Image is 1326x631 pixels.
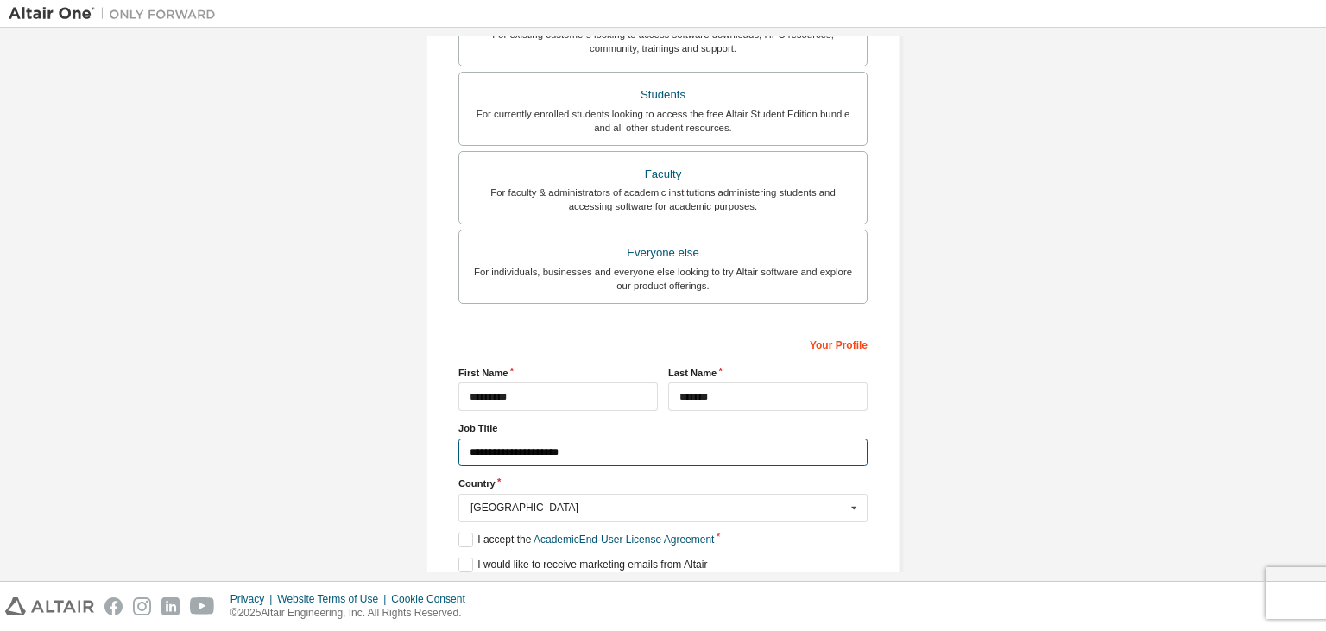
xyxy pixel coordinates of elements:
img: facebook.svg [104,597,123,615]
div: [GEOGRAPHIC_DATA] [470,502,846,513]
div: For existing customers looking to access software downloads, HPC resources, community, trainings ... [470,28,856,55]
img: instagram.svg [133,597,151,615]
img: linkedin.svg [161,597,180,615]
div: For currently enrolled students looking to access the free Altair Student Edition bundle and all ... [470,107,856,135]
div: Privacy [230,592,277,606]
div: Website Terms of Use [277,592,391,606]
div: Faculty [470,162,856,186]
div: Everyone else [470,241,856,265]
img: youtube.svg [190,597,215,615]
div: Your Profile [458,330,868,357]
label: Last Name [668,366,868,380]
a: Academic End-User License Agreement [534,533,714,546]
img: Altair One [9,5,224,22]
label: First Name [458,366,658,380]
label: I would like to receive marketing emails from Altair [458,558,707,572]
label: I accept the [458,533,714,547]
div: Cookie Consent [391,592,475,606]
label: Country [458,476,868,490]
div: Students [470,83,856,107]
div: For faculty & administrators of academic institutions administering students and accessing softwa... [470,186,856,213]
label: Job Title [458,421,868,435]
p: © 2025 Altair Engineering, Inc. All Rights Reserved. [230,606,476,621]
div: For individuals, businesses and everyone else looking to try Altair software and explore our prod... [470,265,856,293]
img: altair_logo.svg [5,597,94,615]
